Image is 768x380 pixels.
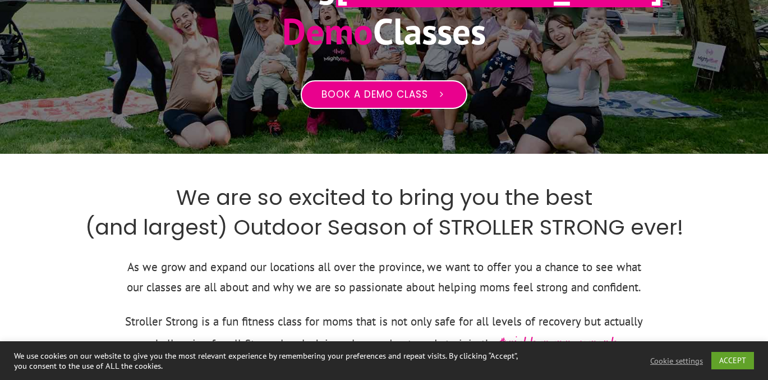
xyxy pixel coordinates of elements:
[176,182,592,212] font: We are so excited to bring you the best
[498,333,615,354] span: #mightymommovement
[125,314,643,351] font: Stroller Strong is a fun fitness class for moms that is not only safe for all levels of recovery ...
[650,356,703,366] a: Cookie settings
[127,259,641,295] font: As we grow and expand our locations all over the province, we want to offer you a chance to see w...
[711,352,754,369] a: ACCEPT
[282,7,373,54] span: Demo
[301,80,467,109] a: Book a Demo Class
[14,351,532,371] div: We use cookies on our website to give you the most relevant experience by remembering your prefer...
[85,212,683,242] font: (and largest) Outdoor Season of STROLLER STRONG ever!
[321,89,428,101] span: Book a Demo Class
